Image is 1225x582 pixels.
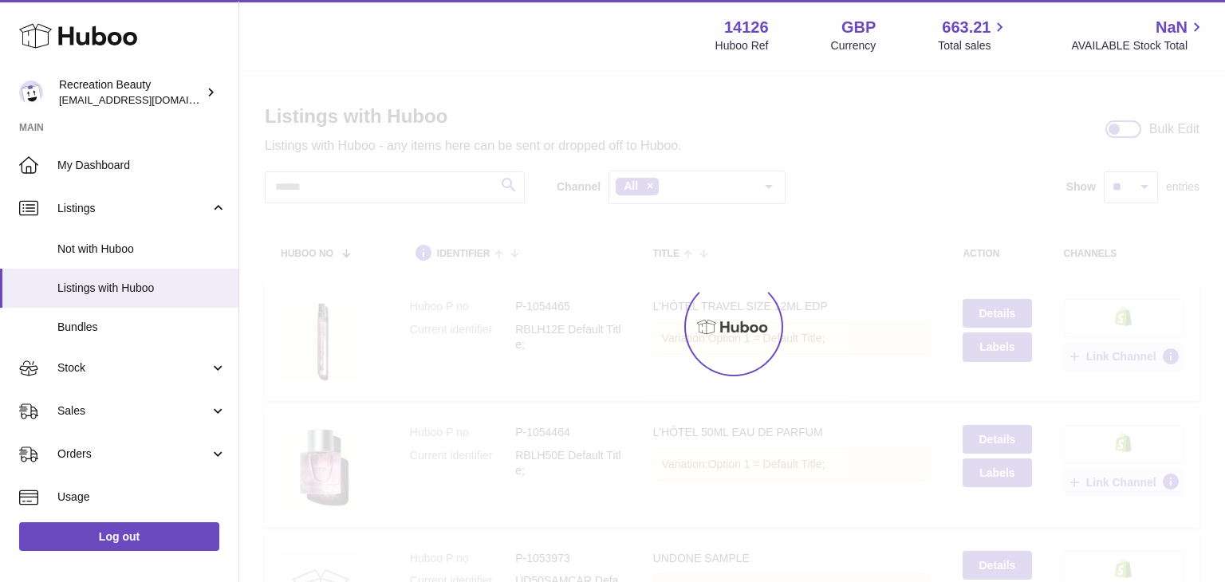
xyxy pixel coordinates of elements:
span: AVAILABLE Stock Total [1071,38,1206,53]
span: [EMAIL_ADDRESS][DOMAIN_NAME] [59,93,234,106]
span: NaN [1156,17,1188,38]
span: My Dashboard [57,158,226,173]
span: Bundles [57,320,226,335]
img: internalAdmin-14126@internal.huboo.com [19,81,43,104]
strong: GBP [841,17,876,38]
a: Log out [19,522,219,551]
span: Listings [57,201,210,216]
span: Total sales [938,38,1009,53]
div: Currency [831,38,876,53]
span: Not with Huboo [57,242,226,257]
a: NaN AVAILABLE Stock Total [1071,17,1206,53]
div: Recreation Beauty [59,77,203,108]
strong: 14126 [724,17,769,38]
span: 663.21 [942,17,991,38]
span: Listings with Huboo [57,281,226,296]
span: Usage [57,490,226,505]
span: Orders [57,446,210,462]
div: Huboo Ref [715,38,769,53]
span: Sales [57,403,210,419]
a: 663.21 Total sales [938,17,1009,53]
span: Stock [57,360,210,376]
